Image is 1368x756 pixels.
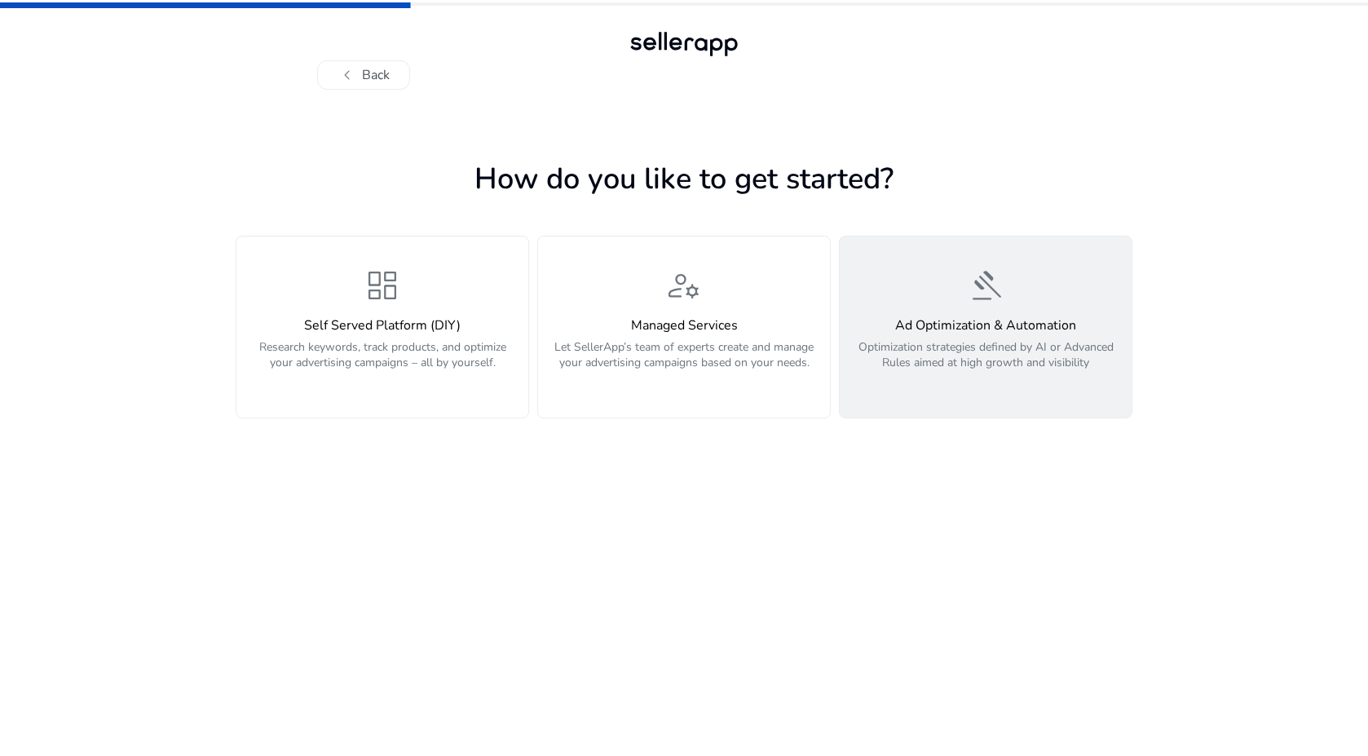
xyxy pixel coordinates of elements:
span: chevron_left [338,65,357,85]
p: Research keywords, track products, and optimize your advertising campaigns – all by yourself. [246,339,519,388]
h4: Ad Optimization & Automation [849,318,1122,334]
span: manage_accounts [664,266,704,305]
p: Optimization strategies defined by AI or Advanced Rules aimed at high growth and visibility [849,339,1122,388]
h1: How do you like to get started? [236,161,1132,197]
button: gavelAd Optimization & AutomationOptimization strategies defined by AI or Advanced Rules aimed at... [839,236,1132,418]
span: dashboard [363,266,402,305]
p: Let SellerApp’s team of experts create and manage your advertising campaigns based on your needs. [548,339,820,388]
h4: Self Served Platform (DIY) [246,318,519,334]
button: dashboardSelf Served Platform (DIY)Research keywords, track products, and optimize your advertisi... [236,236,529,418]
h4: Managed Services [548,318,820,334]
button: manage_accountsManaged ServicesLet SellerApp’s team of experts create and manage your advertising... [537,236,831,418]
span: gavel [966,266,1005,305]
button: chevron_leftBack [317,60,410,90]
